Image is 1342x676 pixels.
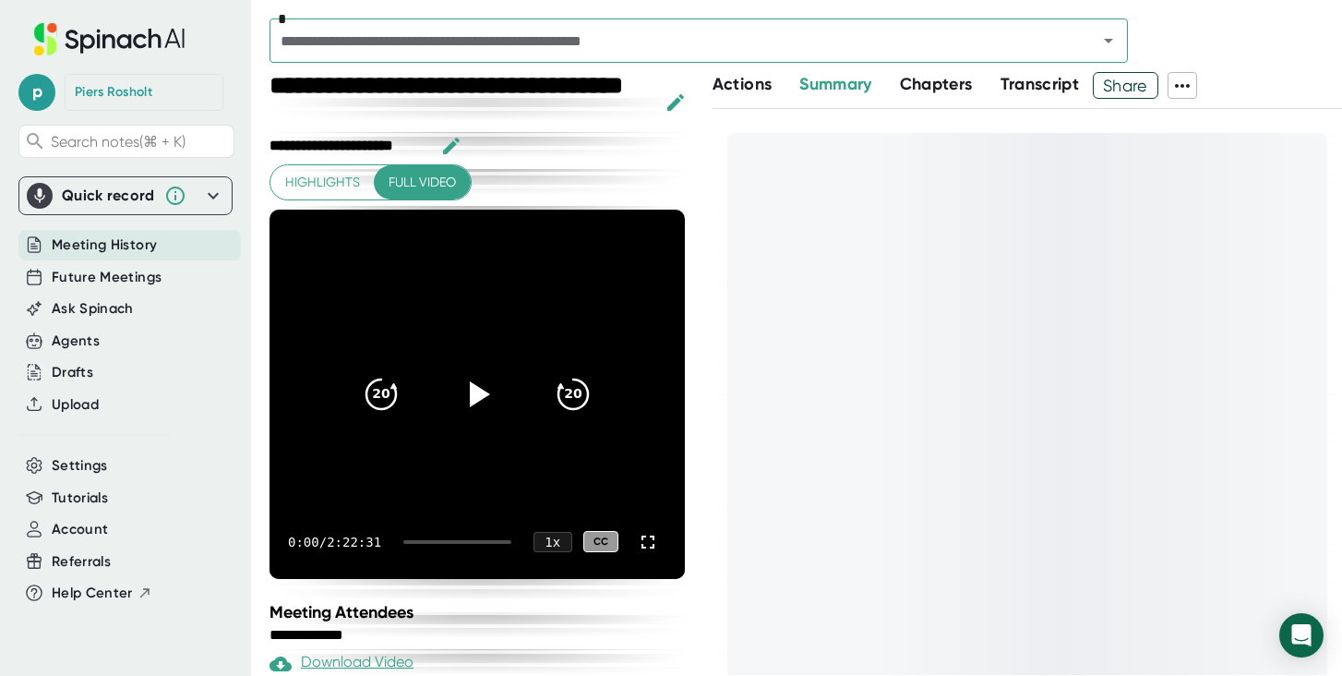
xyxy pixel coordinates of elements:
[799,74,871,94] span: Summary
[52,519,108,540] button: Account
[52,331,100,352] button: Agents
[1093,72,1158,99] button: Share
[799,72,871,97] button: Summary
[62,187,155,205] div: Quick record
[52,235,157,256] button: Meeting History
[533,532,572,552] div: 1 x
[52,267,162,288] button: Future Meetings
[900,74,973,94] span: Chapters
[1001,72,1080,97] button: Transcript
[52,455,108,477] button: Settings
[270,602,689,622] div: Meeting Attendees
[52,583,152,604] button: Help Center
[374,165,471,199] button: Full video
[75,84,152,101] div: Piers Rosholt
[288,535,381,549] div: 0:00 / 2:22:31
[1001,74,1080,94] span: Transcript
[713,74,772,94] span: Actions
[583,531,618,552] div: CC
[389,171,456,194] span: Full video
[52,551,111,573] button: Referrals
[51,133,186,151] span: Search notes (⌘ + K)
[27,177,224,214] div: Quick record
[52,583,133,604] span: Help Center
[52,394,99,416] button: Upload
[1279,613,1324,658] div: Open Intercom Messenger
[18,74,55,111] span: p
[1096,28,1121,54] button: Open
[900,72,973,97] button: Chapters
[52,488,108,509] button: Tutorials
[1094,69,1157,102] span: Share
[270,165,375,199] button: Highlights
[52,362,93,383] button: Drafts
[713,72,772,97] button: Actions
[52,298,134,320] button: Ask Spinach
[285,171,360,194] span: Highlights
[270,653,413,675] div: Download Video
